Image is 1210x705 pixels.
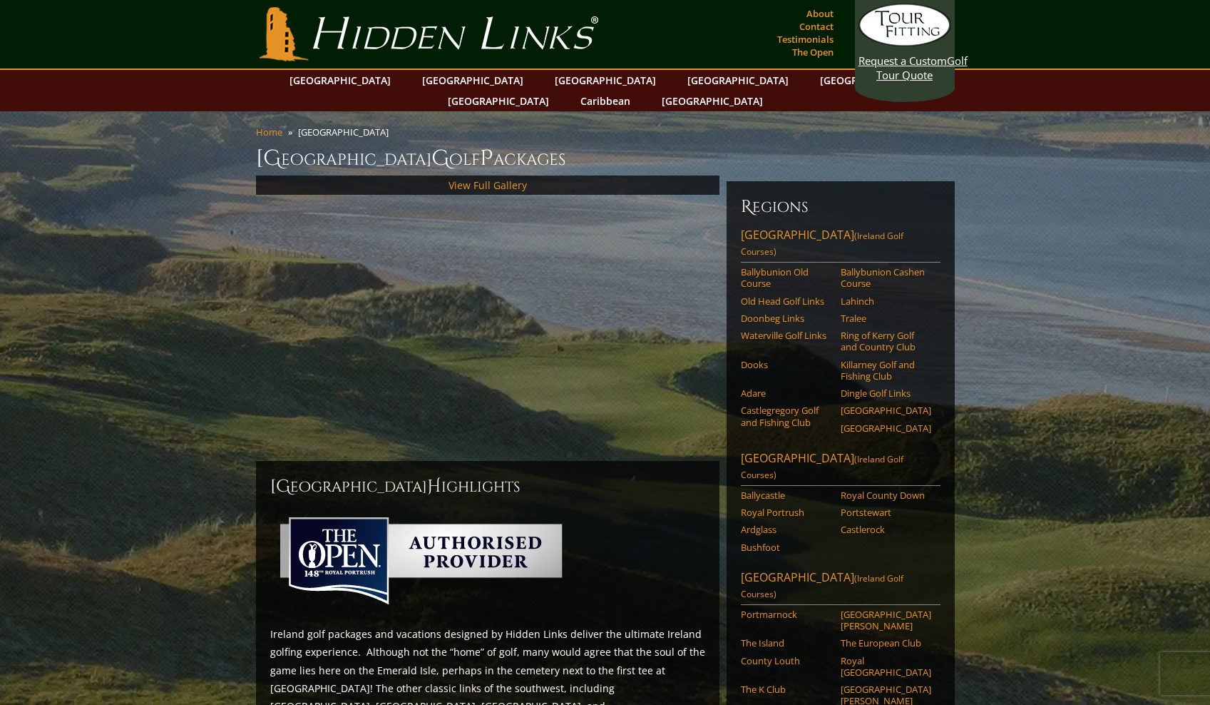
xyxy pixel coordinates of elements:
[841,655,931,679] a: Royal [GEOGRAPHIC_DATA]
[680,70,796,91] a: [GEOGRAPHIC_DATA]
[841,637,931,649] a: The European Club
[415,70,530,91] a: [GEOGRAPHIC_DATA]
[841,359,931,382] a: Killarney Golf and Fishing Club
[796,16,837,36] a: Contact
[813,70,928,91] a: [GEOGRAPHIC_DATA]
[741,637,831,649] a: The Island
[841,609,931,632] a: [GEOGRAPHIC_DATA][PERSON_NAME]
[841,295,931,307] a: Lahinch
[441,91,556,111] a: [GEOGRAPHIC_DATA]
[256,126,282,138] a: Home
[774,29,837,49] a: Testimonials
[741,450,940,486] a: [GEOGRAPHIC_DATA](Ireland Golf Courses)
[427,475,441,498] span: H
[841,490,931,501] a: Royal County Down
[741,295,831,307] a: Old Head Golf Links
[741,330,831,341] a: Waterville Golf Links
[655,91,770,111] a: [GEOGRAPHIC_DATA]
[548,70,663,91] a: [GEOGRAPHIC_DATA]
[741,609,831,620] a: Portmarnock
[858,4,951,82] a: Request a CustomGolf Tour Quote
[841,507,931,518] a: Portstewart
[741,266,831,290] a: Ballybunion Old Course
[741,359,831,370] a: Dooks
[448,178,527,192] a: View Full Gallery
[256,144,955,173] h1: [GEOGRAPHIC_DATA] olf ackages
[741,313,831,324] a: Doonbeg Links
[741,196,940,218] h6: Regions
[298,126,394,138] li: [GEOGRAPHIC_DATA]
[431,144,449,173] span: G
[841,422,931,434] a: [GEOGRAPHIC_DATA]
[741,572,903,600] span: (Ireland Golf Courses)
[282,70,398,91] a: [GEOGRAPHIC_DATA]
[741,524,831,535] a: Ardglass
[841,405,931,416] a: [GEOGRAPHIC_DATA]
[858,54,947,68] span: Request a Custom
[741,684,831,695] a: The K Club
[841,266,931,290] a: Ballybunion Cashen Course
[741,387,831,399] a: Adare
[741,542,831,553] a: Bushfoot
[789,42,837,62] a: The Open
[841,330,931,353] a: Ring of Kerry Golf and Country Club
[741,569,940,605] a: [GEOGRAPHIC_DATA](Ireland Golf Courses)
[841,387,931,399] a: Dingle Golf Links
[573,91,637,111] a: Caribbean
[741,405,831,428] a: Castlegregory Golf and Fishing Club
[741,227,940,263] a: [GEOGRAPHIC_DATA](Ireland Golf Courses)
[270,475,705,498] h2: [GEOGRAPHIC_DATA] ighlights
[741,507,831,518] a: Royal Portrush
[741,490,831,501] a: Ballycastle
[480,144,493,173] span: P
[803,4,837,24] a: About
[741,230,903,258] span: (Ireland Golf Courses)
[741,655,831,666] a: County Louth
[841,313,931,324] a: Tralee
[741,453,903,481] span: (Ireland Golf Courses)
[841,524,931,535] a: Castlerock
